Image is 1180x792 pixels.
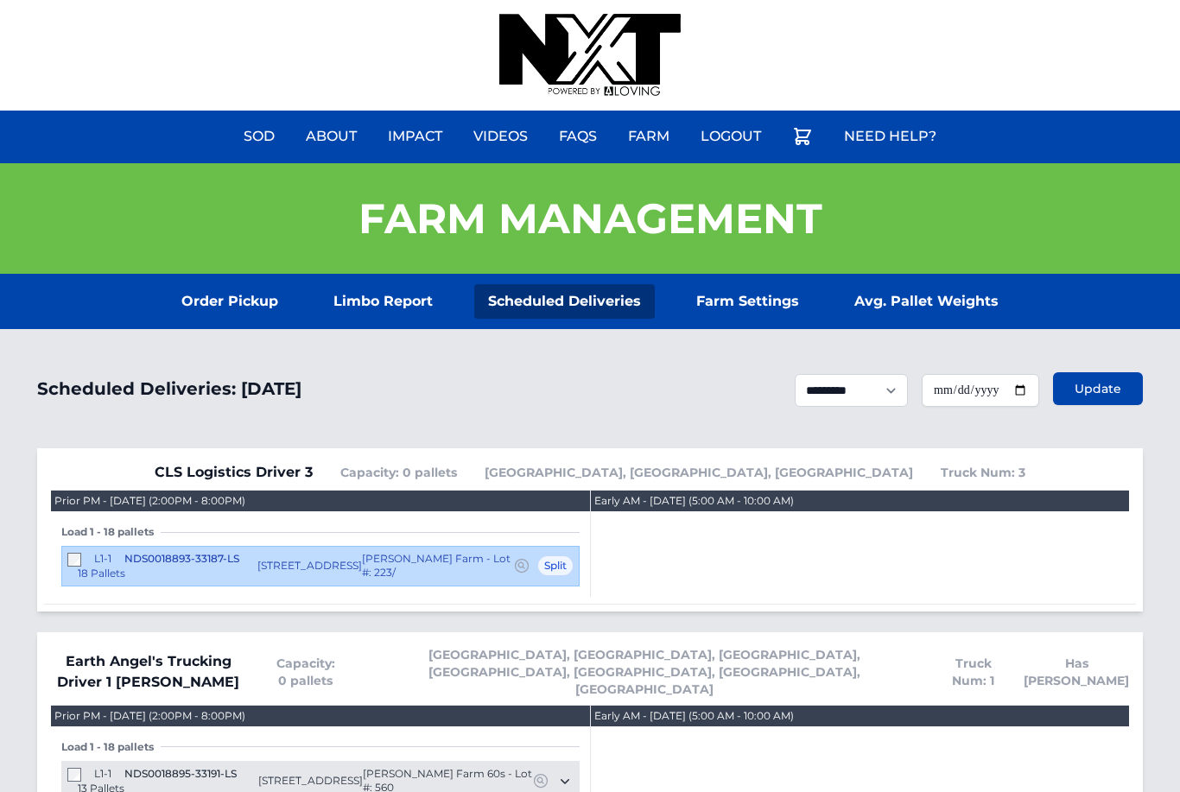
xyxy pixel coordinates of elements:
[537,555,574,576] span: Split
[834,116,947,157] a: Need Help?
[1053,372,1143,405] button: Update
[124,767,237,780] span: NDS0018895-33191-LS
[358,198,822,239] h1: Farm Management
[54,709,245,723] div: Prior PM - [DATE] (2:00PM - 8:00PM)
[257,559,362,573] span: [STREET_ADDRESS]
[94,767,111,780] span: L1-1
[168,284,292,319] a: Order Pickup
[618,116,680,157] a: Farm
[340,464,457,481] span: Capacity: 0 pallets
[594,709,794,723] div: Early AM - [DATE] (5:00 AM - 10:00 AM)
[463,116,538,157] a: Videos
[941,464,1025,481] span: Truck Num: 3
[37,377,301,401] h1: Scheduled Deliveries: [DATE]
[377,116,453,157] a: Impact
[690,116,771,157] a: Logout
[273,655,338,689] span: Capacity: 0 pallets
[1024,655,1129,689] span: Has [PERSON_NAME]
[233,116,285,157] a: Sod
[474,284,655,319] a: Scheduled Deliveries
[61,740,161,754] span: Load 1 - 18 pallets
[549,116,607,157] a: FAQs
[155,462,313,483] span: CLS Logistics Driver 3
[258,774,363,788] span: [STREET_ADDRESS]
[78,567,125,580] span: 18 Pallets
[951,655,997,689] span: Truck Num: 1
[51,651,245,693] span: Earth Angel's Trucking Driver 1 [PERSON_NAME]
[499,14,681,97] img: nextdaysod.com Logo
[841,284,1012,319] a: Avg. Pallet Weights
[682,284,813,319] a: Farm Settings
[61,525,161,539] span: Load 1 - 18 pallets
[54,494,245,508] div: Prior PM - [DATE] (2:00PM - 8:00PM)
[365,646,923,698] span: [GEOGRAPHIC_DATA], [GEOGRAPHIC_DATA], [GEOGRAPHIC_DATA], [GEOGRAPHIC_DATA], [GEOGRAPHIC_DATA], [G...
[1075,380,1121,397] span: Update
[320,284,447,319] a: Limbo Report
[485,464,913,481] span: [GEOGRAPHIC_DATA], [GEOGRAPHIC_DATA], [GEOGRAPHIC_DATA]
[362,552,513,580] span: [PERSON_NAME] Farm - Lot #: 223/
[594,494,794,508] div: Early AM - [DATE] (5:00 AM - 10:00 AM)
[295,116,367,157] a: About
[94,552,111,565] span: L1-1
[124,552,239,565] span: NDS0018893-33187-LS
